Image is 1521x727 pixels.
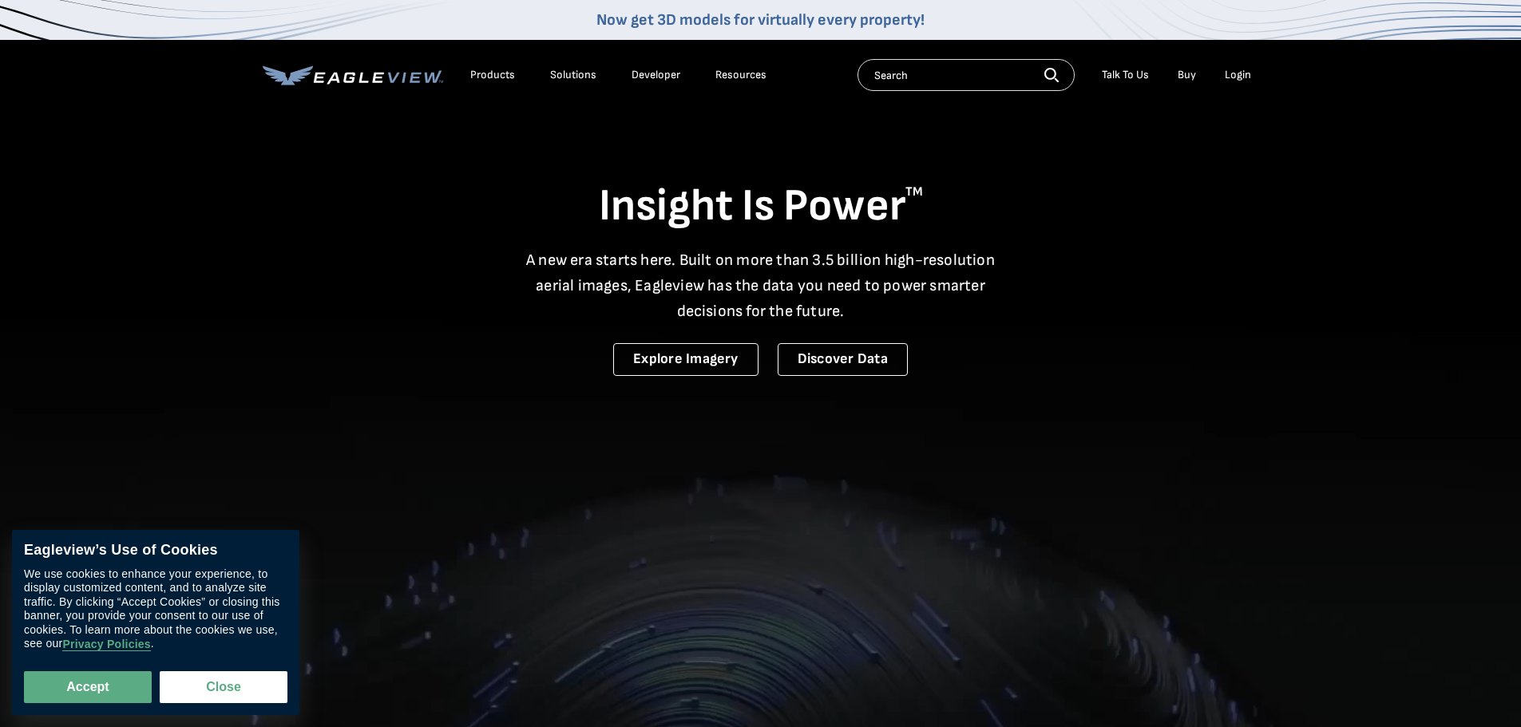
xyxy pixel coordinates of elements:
[24,671,152,703] button: Accept
[24,567,287,651] div: We use cookies to enhance your experience, to display customized content, and to analyze site tra...
[62,638,150,651] a: Privacy Policies
[550,68,596,82] div: Solutions
[905,184,923,200] sup: TM
[1225,68,1251,82] div: Login
[715,68,766,82] div: Resources
[24,542,287,559] div: Eagleview’s Use of Cookies
[632,68,680,82] a: Developer
[596,10,925,30] a: Now get 3D models for virtually every property!
[1178,68,1196,82] a: Buy
[778,343,908,376] a: Discover Data
[470,68,515,82] div: Products
[613,343,759,376] a: Explore Imagery
[1102,68,1149,82] div: Talk To Us
[263,179,1259,235] h1: Insight Is Power
[517,247,1005,324] p: A new era starts here. Built on more than 3.5 billion high-resolution aerial images, Eagleview ha...
[160,671,287,703] button: Close
[858,59,1075,91] input: Search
